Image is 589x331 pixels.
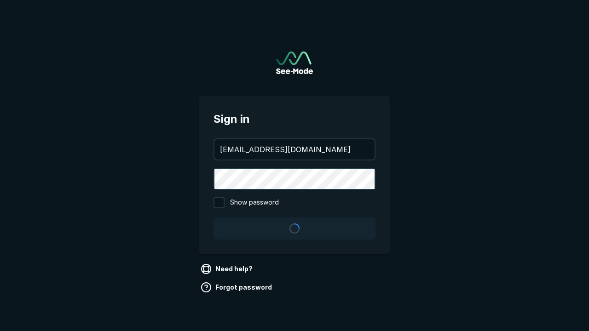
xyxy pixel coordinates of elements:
span: Show password [230,197,279,208]
input: your@email.com [214,139,375,160]
a: Go to sign in [276,51,313,74]
img: See-Mode Logo [276,51,313,74]
a: Forgot password [199,280,276,295]
span: Sign in [214,111,375,127]
a: Need help? [199,262,256,276]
